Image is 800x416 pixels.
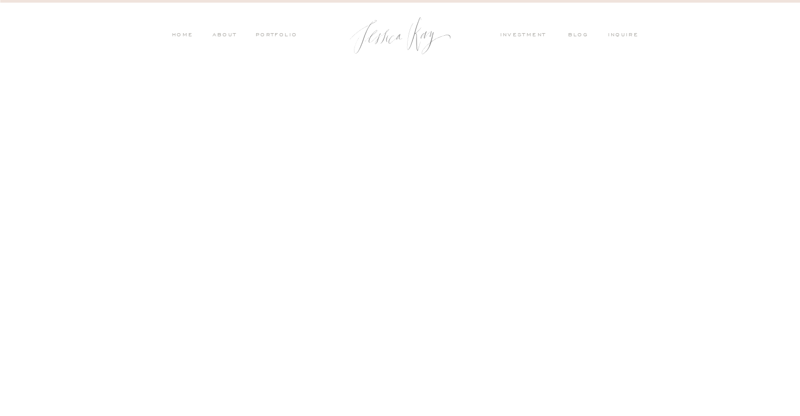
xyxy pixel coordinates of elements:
[568,31,595,40] a: blog
[210,31,237,40] a: ABOUT
[608,31,644,40] a: inquire
[500,31,552,40] a: investment
[254,31,298,40] a: PORTFOLIO
[171,31,194,40] a: HOME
